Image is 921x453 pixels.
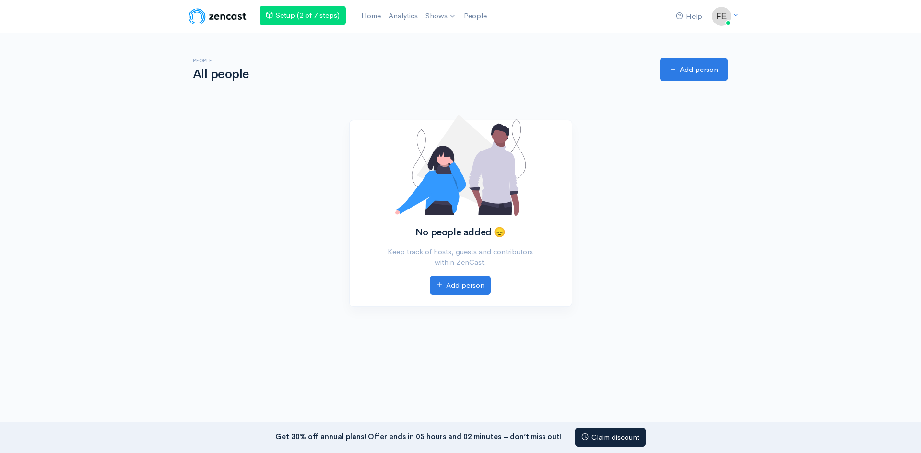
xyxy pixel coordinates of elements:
[712,7,731,26] img: ...
[260,6,346,25] a: Setup (2 of 7 steps)
[385,6,422,26] a: Analytics
[395,115,526,215] img: No people added
[357,6,385,26] a: Home
[575,428,646,447] a: Claim discount
[460,6,491,26] a: People
[193,58,648,63] h6: People
[193,68,648,81] h1: All people
[378,246,543,268] p: Keep track of hosts, guests and contributors within ZenCast.
[378,227,543,238] h2: No people added 😞
[430,276,491,295] a: Add person
[672,6,706,27] a: Help
[187,7,248,26] img: ZenCast Logo
[422,6,460,27] a: Shows
[275,431,562,441] strong: Get 30% off annual plans! Offer ends in 05 hours and 02 minutes – don’t miss out!
[660,58,728,81] a: Add person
